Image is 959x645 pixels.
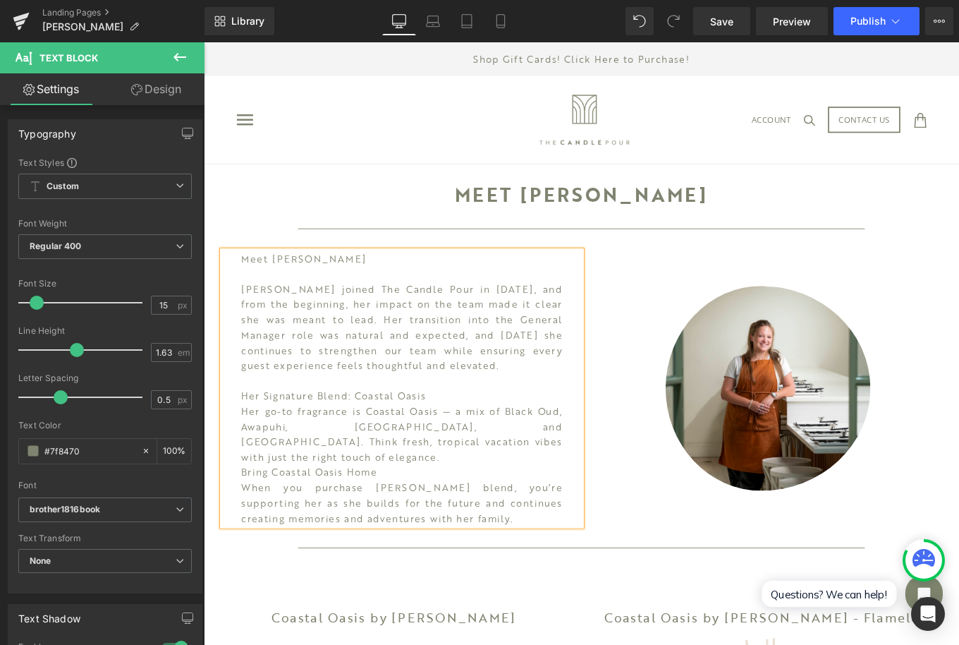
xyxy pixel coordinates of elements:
[47,181,79,193] b: Custom
[416,7,450,35] a: Laptop
[231,15,264,28] span: Library
[18,279,192,289] div: Font Size
[42,236,405,253] p: Meet [PERSON_NAME]
[105,73,207,105] a: Design
[42,408,405,477] p: Her go-to fragrance is Coastal Oasis — a mix of Black Oud, Awapuhi, [GEOGRAPHIC_DATA], and [GEOGR...
[625,7,654,35] button: Undo
[42,270,405,374] p: [PERSON_NAME] joined The Candle Pour in [DATE], and from the beginning, her impact on the team ma...
[450,7,484,35] a: Tablet
[801,82,818,93] a: Cart
[178,348,190,357] span: em
[705,73,787,102] a: Contact Us
[30,241,82,251] b: Regular 400
[178,301,190,310] span: px
[42,391,405,408] p: Her Signature Blend: Coastal Oasis
[18,219,192,229] div: Font Weight
[30,555,51,566] b: None
[833,7,920,35] button: Publish
[484,7,518,35] a: Mobile
[18,120,76,140] div: Typography
[710,14,733,29] span: Save
[506,275,753,507] img: girl in orange apron smiling
[911,597,945,631] div: Open Intercom Messenger
[42,7,204,18] a: Landing Pages
[773,14,811,29] span: Preview
[382,7,416,35] a: Desktop
[42,495,405,546] p: When you purchase [PERSON_NAME] blend, you’re supporting her as she builds for the future and con...
[35,76,58,99] nav: Primary
[379,59,481,116] img: The Candle Pour
[671,79,698,96] a: Search
[204,7,274,35] a: New Library
[39,52,98,64] span: Text Block
[619,81,664,94] a: Account
[18,326,192,336] div: Line Height
[42,477,405,494] p: Bring Coastal Oasis Home
[18,421,192,430] div: Text Color
[178,395,190,404] span: px
[18,534,192,543] div: Text Transform
[44,443,135,459] input: Color
[294,11,559,28] div: Shop Gift Cards! Click Here to Purchase!
[18,157,192,168] div: Text Styles
[18,373,192,383] div: Letter Spacing
[18,605,80,625] div: Text Shadow
[42,21,123,32] span: [PERSON_NAME]
[18,481,192,490] div: Font
[756,7,828,35] a: Preview
[659,7,688,35] button: Redo
[30,504,100,516] i: brother1816book
[850,16,886,27] span: Publish
[157,439,191,464] div: %
[925,7,953,35] button: More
